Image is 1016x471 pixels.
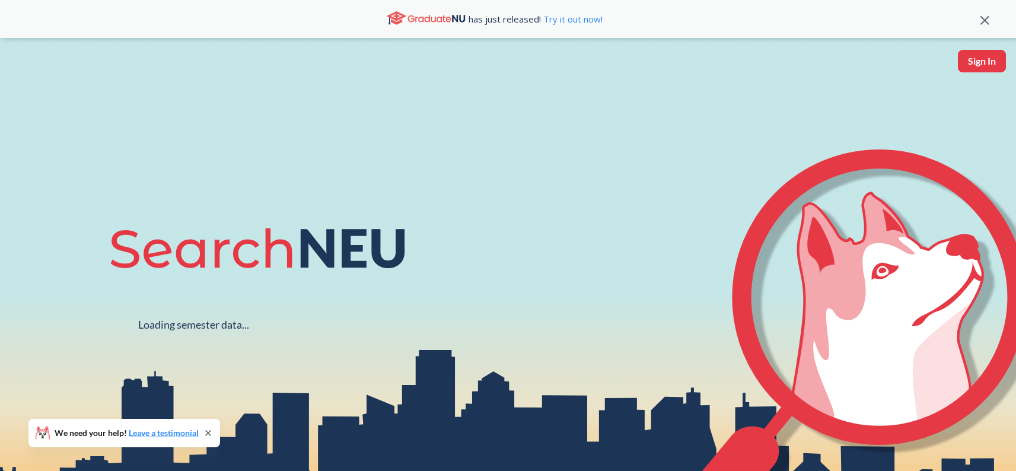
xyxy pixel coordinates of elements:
a: sandbox logo [12,50,40,90]
img: sandbox logo [12,50,40,86]
button: Sign In [958,50,1006,72]
span: We need your help! [55,429,199,437]
div: Loading semester data... [138,318,249,332]
span: has just released! [469,12,603,26]
a: Leave a testimonial [129,428,199,438]
a: Try it out now! [541,13,603,25]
